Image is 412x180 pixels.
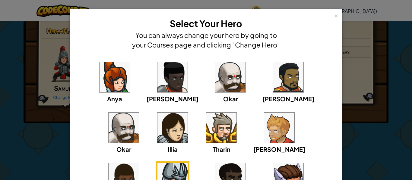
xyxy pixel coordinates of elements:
div: × [334,12,338,18]
img: portrait.png [157,113,188,143]
span: [PERSON_NAME] [253,145,305,153]
img: portrait.png [157,62,188,92]
span: Anya [107,95,122,102]
span: [PERSON_NAME] [262,95,314,102]
img: portrait.png [264,113,294,143]
img: portrait.png [273,62,303,92]
img: portrait.png [109,113,139,143]
h3: Select Your Hero [131,17,281,30]
span: Tharin [213,145,230,153]
span: [PERSON_NAME] [147,95,198,102]
h4: You can always change your hero by going to your Courses page and clicking "Change Hero" [131,30,281,50]
span: Okar [116,145,131,153]
span: Okar [223,95,238,102]
img: portrait.png [206,113,236,143]
span: Illia [168,145,178,153]
img: portrait.png [215,62,246,92]
img: portrait.png [100,62,130,92]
